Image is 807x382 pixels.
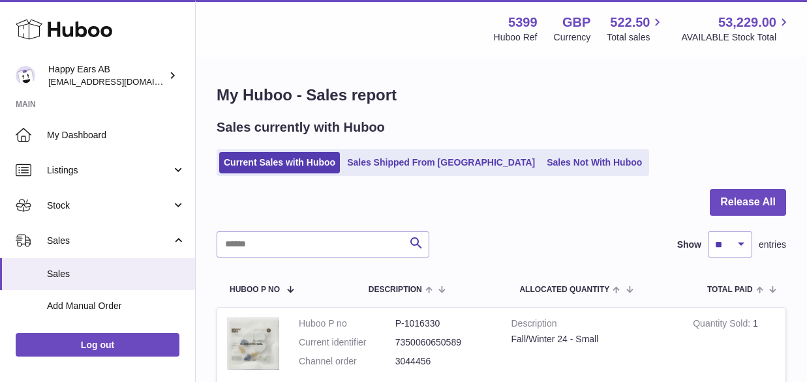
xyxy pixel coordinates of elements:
img: 53991729237717.png [227,317,279,370]
span: Description [369,286,422,294]
strong: Quantity Sold [693,318,753,332]
span: Stock [47,199,172,212]
a: Current Sales with Huboo [219,152,340,173]
button: Release All [710,189,786,216]
a: Sales Not With Huboo [542,152,647,173]
dd: 3044456 [395,355,492,368]
dd: 7350060650589 [395,336,492,349]
h1: My Huboo - Sales report [217,85,786,106]
dd: P-1016330 [395,317,492,330]
div: Happy Ears AB [48,63,166,88]
a: Log out [16,333,179,357]
div: Fall/Winter 24 - Small [511,333,674,345]
span: Add Manual Order [47,300,185,312]
span: Huboo P no [230,286,280,294]
span: [EMAIL_ADDRESS][DOMAIN_NAME] [48,76,192,87]
span: AVAILABLE Stock Total [681,31,791,44]
span: Total sales [607,31,665,44]
strong: 5399 [508,14,538,31]
img: 3pl@happyearsearplugs.com [16,66,35,85]
label: Show [677,239,701,251]
span: entries [759,239,786,251]
div: Huboo Ref [494,31,538,44]
dt: Channel order [299,355,395,368]
span: Total paid [707,286,753,294]
h2: Sales currently with Huboo [217,119,385,136]
a: Sales Shipped From [GEOGRAPHIC_DATA] [343,152,540,173]
a: 522.50 Total sales [607,14,665,44]
span: ALLOCATED Quantity [519,286,609,294]
div: Currency [554,31,591,44]
a: 53,229.00 AVAILABLE Stock Total [681,14,791,44]
strong: Description [511,317,674,333]
span: 53,229.00 [718,14,776,31]
span: 522.50 [610,14,650,31]
span: Listings [47,164,172,177]
strong: GBP [562,14,590,31]
span: Sales [47,268,185,280]
span: My Dashboard [47,129,185,141]
span: Sales [47,235,172,247]
dt: Current identifier [299,336,395,349]
dt: Huboo P no [299,317,395,330]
